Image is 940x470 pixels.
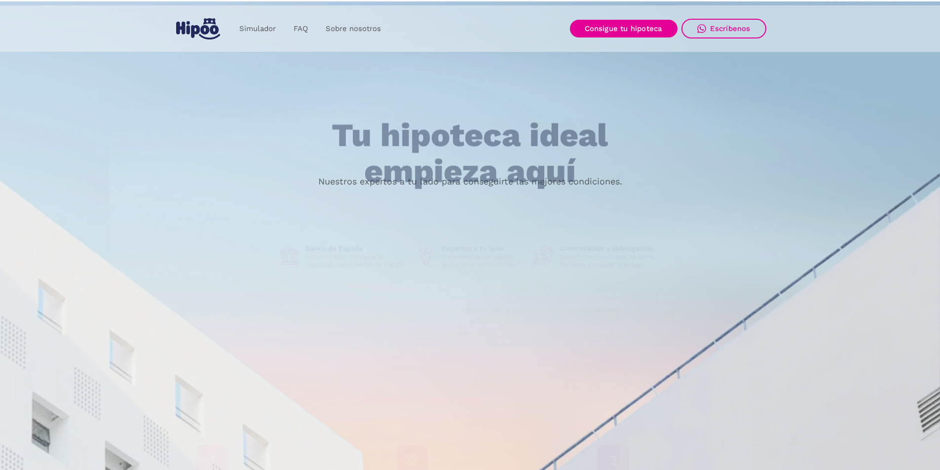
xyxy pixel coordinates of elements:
a: FAQ [285,19,317,38]
h1: Banco de España [305,244,407,253]
h1: Contratación y subrogación [560,244,662,253]
a: Sobre nosotros [317,19,390,38]
a: Escríbenos [681,19,766,38]
div: Escríbenos [710,24,751,33]
h1: Expertos a tu lado [442,244,526,253]
a: home [174,14,223,43]
h1: Tu hipoteca ideal empieza aquí [283,118,657,189]
a: Consigue tu hipoteca [570,20,677,37]
a: Simulador [230,19,285,38]
p: Soporte para contratar tu nueva hipoteca o mejorar la actual [560,253,662,269]
p: Intermediarios hipotecarios regulados por el Banco de España [305,253,407,269]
